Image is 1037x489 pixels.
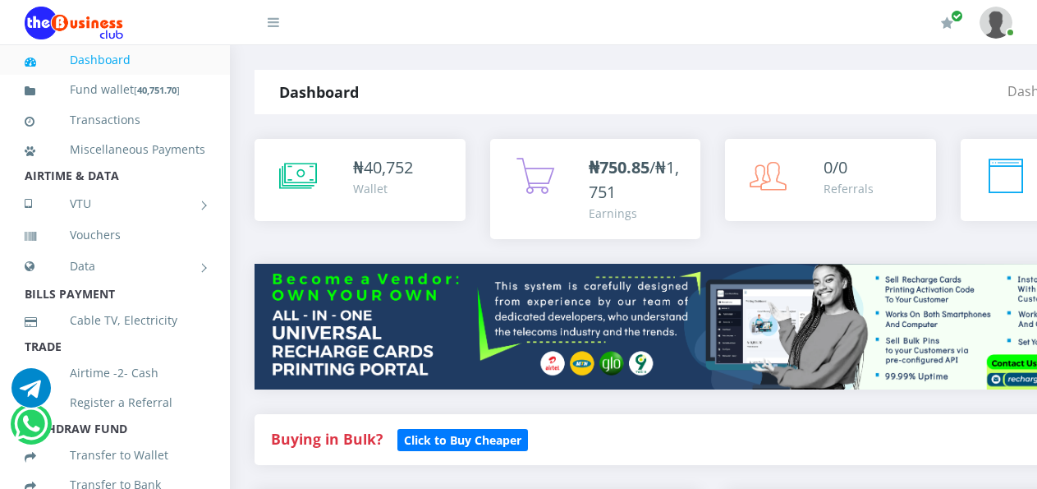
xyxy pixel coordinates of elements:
div: Wallet [353,180,413,197]
a: Dashboard [25,41,205,79]
div: ₦ [353,155,413,180]
a: Chat for support [11,381,51,408]
div: Earnings [589,205,685,222]
a: Vouchers [25,216,205,254]
small: [ ] [134,84,180,96]
a: ₦40,752 Wallet [255,139,466,221]
strong: Buying in Bulk? [271,429,383,449]
a: ₦750.85/₦1,751 Earnings [490,139,701,239]
a: VTU [25,183,205,224]
b: 40,751.70 [137,84,177,96]
a: 0/0 Referrals [725,139,936,221]
span: Renew/Upgrade Subscription [951,10,963,22]
div: Referrals [824,180,874,197]
a: Transactions [25,101,205,139]
strong: Dashboard [279,82,359,102]
span: 40,752 [364,156,413,178]
a: Fund wallet[40,751.70] [25,71,205,109]
a: Register a Referral [25,384,205,422]
a: Click to Buy Cheaper [397,429,528,449]
b: Click to Buy Cheaper [404,432,521,448]
a: Airtime -2- Cash [25,354,205,392]
a: Transfer to Wallet [25,436,205,474]
a: Miscellaneous Payments [25,131,205,168]
a: Data [25,246,205,287]
span: /₦1,751 [589,156,679,203]
img: User [980,7,1012,39]
i: Renew/Upgrade Subscription [941,16,953,30]
img: Logo [25,7,123,39]
a: Chat for support [14,417,48,444]
b: ₦750.85 [589,156,649,178]
span: 0/0 [824,156,847,178]
a: Cable TV, Electricity [25,302,205,339]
